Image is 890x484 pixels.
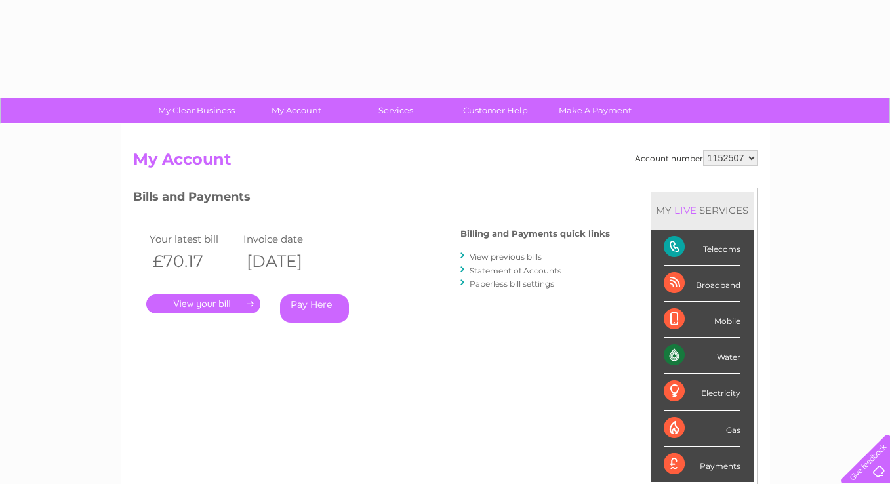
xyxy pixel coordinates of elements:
div: Water [664,338,740,374]
a: Services [342,98,450,123]
div: Mobile [664,302,740,338]
a: Customer Help [441,98,550,123]
div: MY SERVICES [651,192,754,229]
a: . [146,294,260,313]
a: My Clear Business [142,98,251,123]
a: Pay Here [280,294,349,323]
div: Gas [664,411,740,447]
div: Electricity [664,374,740,410]
a: Make A Payment [541,98,649,123]
h3: Bills and Payments [133,188,610,211]
th: [DATE] [240,248,334,275]
h4: Billing and Payments quick links [460,229,610,239]
h2: My Account [133,150,758,175]
a: Statement of Accounts [470,266,561,275]
div: LIVE [672,204,699,216]
th: £70.17 [146,248,241,275]
div: Broadband [664,266,740,302]
div: Telecoms [664,230,740,266]
a: Paperless bill settings [470,279,554,289]
td: Invoice date [240,230,334,248]
a: View previous bills [470,252,542,262]
div: Payments [664,447,740,482]
div: Account number [635,150,758,166]
a: My Account [242,98,350,123]
td: Your latest bill [146,230,241,248]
